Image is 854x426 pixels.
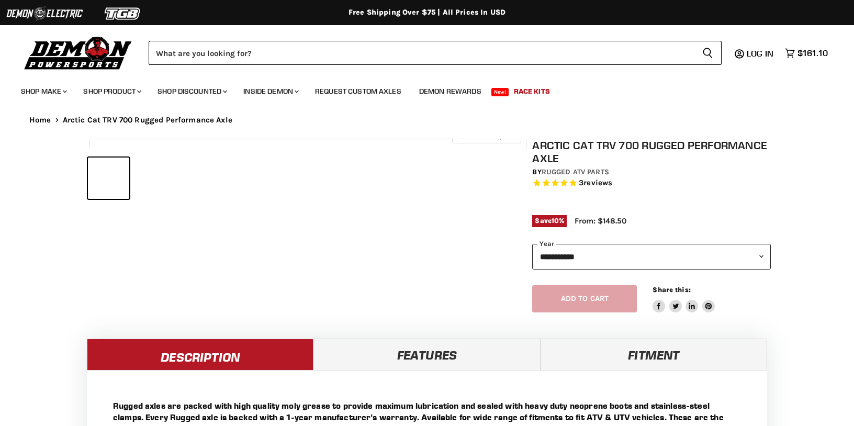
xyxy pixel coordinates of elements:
[579,178,612,188] span: 3 reviews
[235,81,305,102] a: Inside Demon
[541,339,767,370] a: Fitment
[583,178,612,188] span: reviews
[149,41,722,65] form: Product
[542,167,609,176] a: Rugged ATV Parts
[694,41,722,65] button: Search
[313,339,540,370] a: Features
[747,48,773,59] span: Log in
[75,81,148,102] a: Shop Product
[307,81,409,102] a: Request Custom Axles
[8,8,846,17] div: Free Shipping Over $75 | All Prices In USD
[532,178,771,189] span: Rated 5.0 out of 5 stars 3 reviews
[532,166,771,178] div: by
[575,216,626,226] span: From: $148.50
[797,48,828,58] span: $161.10
[532,244,771,270] select: year
[221,158,263,199] button: Arctic Cat TRV 700 Rugged Performance Axle thumbnail
[742,49,780,58] a: Log in
[311,158,352,199] button: Arctic Cat TRV 700 Rugged Performance Axle thumbnail
[552,217,559,225] span: 10
[266,158,308,199] button: Arctic Cat TRV 700 Rugged Performance Axle thumbnail
[653,285,715,313] aside: Share this:
[87,339,313,370] a: Description
[132,158,174,199] button: Arctic Cat TRV 700 Rugged Performance Axle thumbnail
[506,81,558,102] a: Race Kits
[457,132,515,140] span: Click to expand
[653,286,690,294] span: Share this:
[13,76,825,102] ul: Main menu
[411,81,489,102] a: Demon Rewards
[780,46,833,61] a: $161.10
[532,215,567,227] span: Save %
[177,158,218,199] button: Arctic Cat TRV 700 Rugged Performance Axle thumbnail
[8,116,846,125] nav: Breadcrumbs
[5,4,84,24] img: Demon Electric Logo 2
[150,81,233,102] a: Shop Discounted
[149,41,694,65] input: Search
[21,34,136,71] img: Demon Powersports
[29,116,51,125] a: Home
[84,4,162,24] img: TGB Logo 2
[63,116,232,125] span: Arctic Cat TRV 700 Rugged Performance Axle
[532,139,771,165] h1: Arctic Cat TRV 700 Rugged Performance Axle
[491,88,509,96] span: New!
[13,81,73,102] a: Shop Make
[88,158,129,199] button: Arctic Cat TRV 700 Rugged Performance Axle thumbnail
